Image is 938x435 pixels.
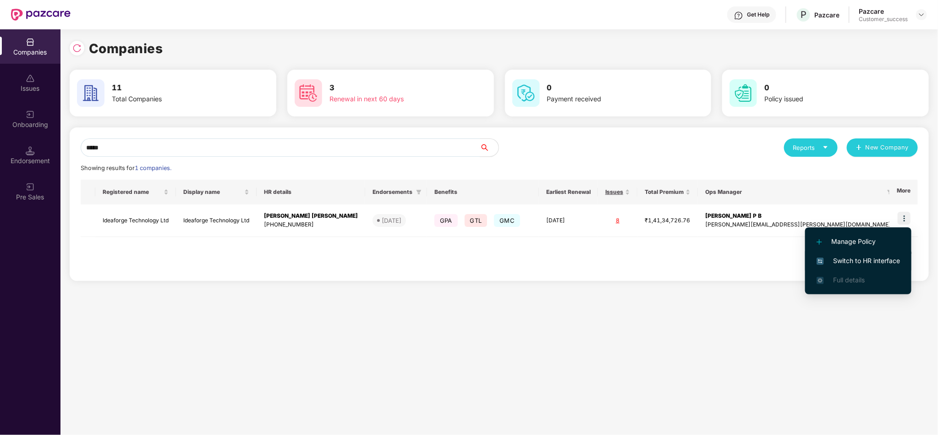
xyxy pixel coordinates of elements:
[814,11,839,19] div: Pazcare
[480,138,499,157] button: search
[373,188,412,196] span: Endorsements
[764,82,890,94] h3: 0
[747,11,769,18] div: Get Help
[705,188,883,196] span: Ops Manager
[295,79,322,107] img: svg+xml;base64,PHN2ZyB4bWxucz0iaHR0cDovL3d3dy53My5vcmcvMjAwMC9zdmciIHdpZHRoPSI2MCIgaGVpZ2h0PSI2MC...
[89,39,163,59] h1: Companies
[26,38,35,47] img: svg+xml;base64,PHN2ZyBpZD0iQ29tcGFuaWVzIiB4bWxucz0iaHR0cDovL3d3dy53My5vcmcvMjAwMC9zdmciIHdpZHRoPS...
[414,187,423,198] span: filter
[183,188,242,196] span: Display name
[705,212,891,220] div: [PERSON_NAME] P B
[605,216,630,225] div: 8
[539,204,598,237] td: [DATE]
[494,214,520,227] span: GMC
[918,11,925,18] img: svg+xml;base64,PHN2ZyBpZD0iRHJvcGRvd24tMzJ4MzIiIHhtbG5zPSJodHRwOi8vd3d3LnczLm9yZy8yMDAwL3N2ZyIgd2...
[26,182,35,192] img: svg+xml;base64,PHN2ZyB3aWR0aD0iMjAiIGhlaWdodD0iMjAiIHZpZXdCb3g9IjAgMCAyMCAyMCIgZmlsbD0ibm9uZSIgeG...
[264,212,358,220] div: [PERSON_NAME] [PERSON_NAME]
[605,188,623,196] span: Issues
[112,82,237,94] h3: 11
[95,204,176,237] td: Ideaforge Technology Ltd
[793,143,828,152] div: Reports
[823,144,828,150] span: caret-down
[889,180,918,204] th: More
[95,180,176,204] th: Registered name
[329,82,455,94] h3: 3
[637,180,698,204] th: Total Premium
[329,94,455,104] div: Renewal in next 60 days
[112,94,237,104] div: Total Companies
[645,216,691,225] div: ₹1,41,34,726.76
[817,258,824,265] img: svg+xml;base64,PHN2ZyB4bWxucz0iaHR0cDovL3d3dy53My5vcmcvMjAwMC9zdmciIHdpZHRoPSIxNiIgaGVpZ2h0PSIxNi...
[427,180,539,204] th: Benefits
[817,277,824,284] img: svg+xml;base64,PHN2ZyB4bWxucz0iaHR0cDovL3d3dy53My5vcmcvMjAwMC9zdmciIHdpZHRoPSIxNi4zNjMiIGhlaWdodD...
[512,79,540,107] img: svg+xml;base64,PHN2ZyB4bWxucz0iaHR0cDovL3d3dy53My5vcmcvMjAwMC9zdmciIHdpZHRoPSI2MCIgaGVpZ2h0PSI2MC...
[801,9,806,20] span: P
[465,214,488,227] span: GTL
[26,146,35,155] img: svg+xml;base64,PHN2ZyB3aWR0aD0iMTQuNSIgaGVpZ2h0PSIxNC41IiB2aWV3Qm94PSIwIDAgMTYgMTYiIGZpbGw9Im5vbm...
[833,276,865,284] span: Full details
[434,214,458,227] span: GPA
[859,7,908,16] div: Pazcare
[730,79,757,107] img: svg+xml;base64,PHN2ZyB4bWxucz0iaHR0cDovL3d3dy53My5vcmcvMjAwMC9zdmciIHdpZHRoPSI2MCIgaGVpZ2h0PSI2MC...
[817,239,822,245] img: svg+xml;base64,PHN2ZyB4bWxucz0iaHR0cDovL3d3dy53My5vcmcvMjAwMC9zdmciIHdpZHRoPSIxMi4yMDEiIGhlaWdodD...
[847,138,918,157] button: plusNew Company
[382,216,401,225] div: [DATE]
[885,187,894,198] span: filter
[764,94,890,104] div: Policy issued
[898,212,911,225] img: icon
[77,79,104,107] img: svg+xml;base64,PHN2ZyB4bWxucz0iaHR0cDovL3d3dy53My5vcmcvMjAwMC9zdmciIHdpZHRoPSI2MCIgaGVpZ2h0PSI2MC...
[72,44,82,53] img: svg+xml;base64,PHN2ZyBpZD0iUmVsb2FkLTMyeDMyIiB4bWxucz0iaHR0cDovL3d3dy53My5vcmcvMjAwMC9zdmciIHdpZH...
[264,220,358,229] div: [PHONE_NUMBER]
[480,144,499,151] span: search
[705,220,891,229] div: [PERSON_NAME][EMAIL_ADDRESS][PERSON_NAME][DOMAIN_NAME]
[416,189,422,195] span: filter
[539,180,598,204] th: Earliest Renewal
[26,110,35,119] img: svg+xml;base64,PHN2ZyB3aWR0aD0iMjAiIGhlaWdodD0iMjAiIHZpZXdCb3g9IjAgMCAyMCAyMCIgZmlsbD0ibm9uZSIgeG...
[103,188,162,196] span: Registered name
[81,165,171,171] span: Showing results for
[859,16,908,23] div: Customer_success
[734,11,743,20] img: svg+xml;base64,PHN2ZyBpZD0iSGVscC0zMngzMiIgeG1sbnM9Imh0dHA6Ly93d3cudzMub3JnLzIwMDAvc3ZnIiB3aWR0aD...
[135,165,171,171] span: 1 companies.
[856,144,862,152] span: plus
[598,180,637,204] th: Issues
[11,9,71,21] img: New Pazcare Logo
[887,189,893,195] span: filter
[26,74,35,83] img: svg+xml;base64,PHN2ZyBpZD0iSXNzdWVzX2Rpc2FibGVkIiB4bWxucz0iaHR0cDovL3d3dy53My5vcmcvMjAwMC9zdmciIH...
[817,237,900,247] span: Manage Policy
[817,256,900,266] span: Switch to HR interface
[176,204,257,237] td: Ideaforge Technology Ltd
[257,180,365,204] th: HR details
[176,180,257,204] th: Display name
[547,82,673,94] h3: 0
[547,94,673,104] div: Payment received
[645,188,684,196] span: Total Premium
[866,143,909,152] span: New Company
